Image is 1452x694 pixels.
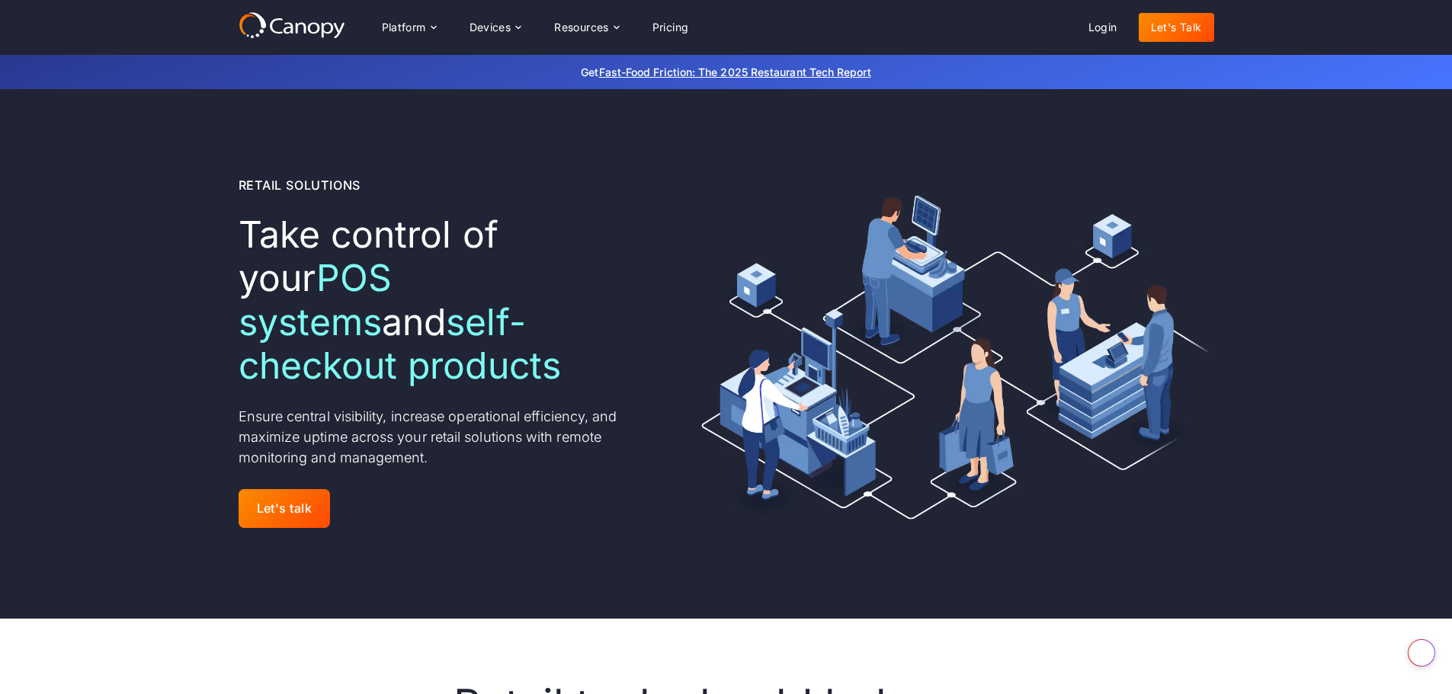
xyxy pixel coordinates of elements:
[542,12,630,43] div: Resources
[239,489,331,528] a: Let's talk
[239,255,393,344] em: POS systems
[640,13,701,42] a: Pricing
[239,299,561,389] em: self-checkout products
[239,176,361,194] div: Retail Solutions
[554,22,609,33] div: Resources
[257,501,313,516] div: Let's talk
[1076,13,1130,42] a: Login
[370,12,448,43] div: Platform
[470,22,511,33] div: Devices
[457,12,534,43] div: Devices
[382,22,426,33] div: Platform
[239,406,652,468] p: Ensure central visibility, increase operational efficiency, and maximize uptime across your retai...
[239,213,652,388] h1: Take control of your and
[353,64,1100,80] p: Get
[1139,13,1214,42] a: Let's Talk
[599,66,871,78] a: Fast-Food Friction: The 2025 Restaurant Tech Report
